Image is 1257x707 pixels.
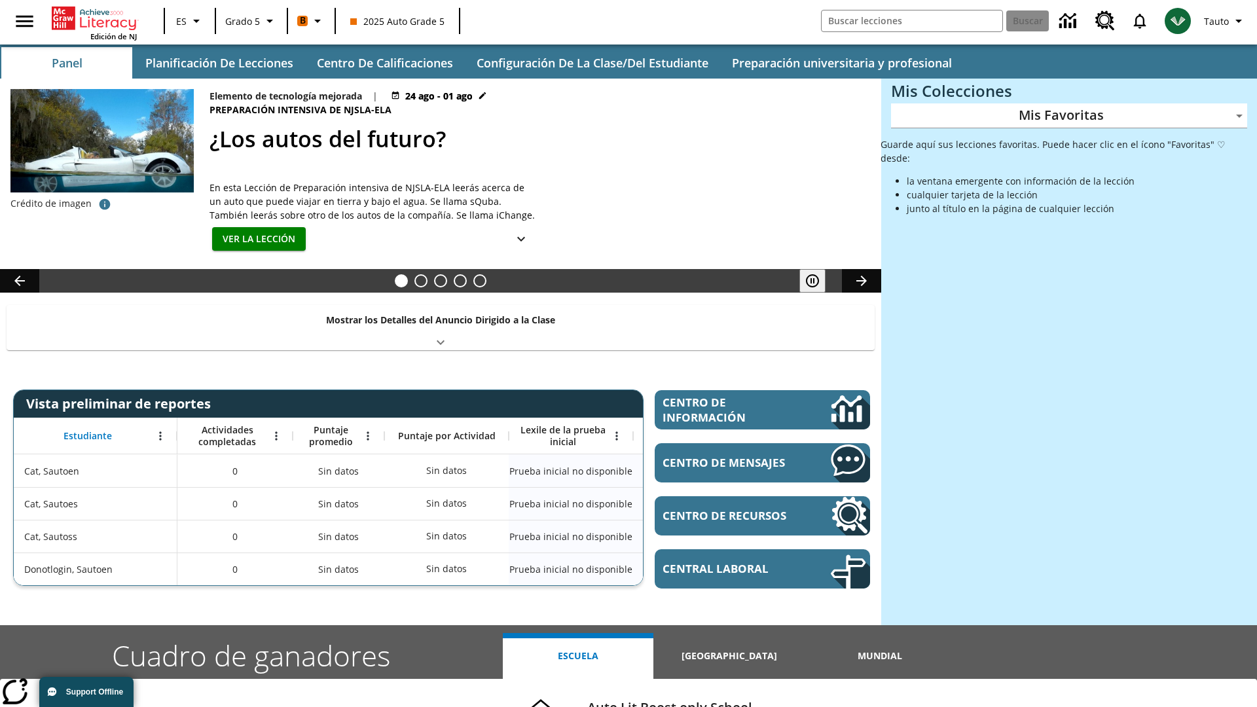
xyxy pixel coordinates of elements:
[39,677,134,707] button: Support Offline
[1204,14,1229,28] span: Tauto
[420,556,473,582] div: Sin datos, Donotlogin, Sautoen
[209,122,865,156] h2: ¿Los autos del futuro?
[907,188,1247,202] li: cualquier tarjeta de la lección
[1,47,132,79] button: Panel
[312,556,365,583] span: Sin datos
[907,202,1247,215] li: junto al título en la página de cualquier lección
[312,523,365,550] span: Sin datos
[350,14,445,28] span: 2025 Auto Grade 5
[509,497,632,511] span: Prueba inicial no disponible, Cat, Sautoes
[454,274,467,287] button: Diapositiva 4 Marcar la diferencia para el planeta
[373,89,378,103] span: |
[655,390,870,429] a: Centro de información
[503,633,653,679] button: Escuela
[232,464,238,478] span: 0
[633,454,757,487] div: Sin datos, Cat, Sautoen
[312,490,365,517] span: Sin datos
[1199,9,1252,33] button: Perfil/Configuración
[299,424,362,448] span: Puntaje promedio
[663,455,792,470] span: Centro de mensajes
[10,89,194,213] img: Un automóvil de alta tecnología flotando en el agua.
[24,562,113,576] span: Donotlogin, Sautoen
[420,490,473,517] div: Sin datos, Cat, Sautoes
[388,89,490,103] button: 24 ago - 01 ago Elegir fechas
[177,454,293,487] div: 0, Cat, Sautoen
[209,103,394,117] span: Preparación intensiva de NJSLA-ELA
[1087,3,1123,39] a: Centro de recursos, Se abrirá en una pestaña nueva.
[799,269,826,293] button: Pausar
[24,464,79,478] span: Cat, Sautoen
[24,530,77,543] span: Cat, Sautoss
[405,89,473,103] span: 24 ago - 01 ago
[10,197,92,210] p: Crédito de imagen
[420,523,473,549] div: Sin datos, Cat, Sautoss
[7,305,875,350] div: Mostrar los Detalles del Anuncio Dirigido a la Clase
[52,5,137,31] a: Portada
[293,553,384,585] div: Sin datos, Donotlogin, Sautoen
[26,395,217,412] span: Vista preliminar de reportes
[633,553,757,585] div: Sin datos, Donotlogin, Sautoen
[842,269,881,293] button: Carrusel de lecciones, seguir
[52,4,137,41] div: Portada
[395,274,408,287] button: Diapositiva 1 ¿Los autos del futuro?
[66,687,123,697] span: Support Offline
[655,443,870,482] a: Centro de mensajes
[434,274,447,287] button: Diapositiva 3 Una idea, mucho trabajo
[184,424,270,448] span: Actividades completadas
[891,82,1247,100] h3: Mis Colecciones
[232,530,238,543] span: 0
[907,174,1247,188] li: la ventana emergente con información de la lección
[209,181,537,222] div: En esta Lección de Preparación intensiva de NJSLA-ELA leerás acerca de un auto que puede viajar e...
[64,430,112,442] span: Estudiante
[663,395,786,425] span: Centro de información
[293,487,384,520] div: Sin datos, Cat, Sautoes
[177,520,293,553] div: 0, Cat, Sautoss
[633,487,757,520] div: Sin datos, Cat, Sautoes
[607,426,627,446] button: Abrir menú
[398,430,496,442] span: Puntaje por Actividad
[509,530,632,543] span: Prueba inicial no disponible, Cat, Sautoss
[653,633,804,679] button: [GEOGRAPHIC_DATA]
[24,497,78,511] span: Cat, Sautoes
[1123,4,1157,38] a: Notificaciones
[633,520,757,553] div: Sin datos, Cat, Sautoss
[508,227,534,251] button: Ver más
[293,520,384,553] div: Sin datos, Cat, Sautoss
[90,31,137,41] span: Edición de NJ
[5,2,44,41] button: Abrir el menú lateral
[509,464,632,478] span: Prueba inicial no disponible, Cat, Sautoen
[220,9,283,33] button: Grado: Grado 5, Elige un grado
[655,496,870,535] a: Centro de recursos, Se abrirá en una pestaña nueva.
[663,561,792,576] span: Central laboral
[663,508,792,523] span: Centro de recursos
[177,487,293,520] div: 0, Cat, Sautoes
[1051,3,1087,39] a: Centro de información
[805,633,955,679] button: Mundial
[266,426,286,446] button: Abrir menú
[92,192,118,216] button: Crédito de foto: AP
[1165,8,1191,34] img: avatar image
[799,269,839,293] div: Pausar
[414,274,428,287] button: Diapositiva 2 ¿Cuál es la gran idea?
[232,562,238,576] span: 0
[1157,4,1199,38] button: Escoja un nuevo avatar
[473,274,486,287] button: Diapositiva 5 El sueño de los animales
[292,9,331,33] button: Boost El color de la clase es anaranjado. Cambiar el color de la clase.
[655,549,870,589] a: Central laboral
[509,562,632,576] span: Prueba inicial no disponible, Donotlogin, Sautoen
[209,89,362,103] p: Elemento de tecnología mejorada
[312,458,365,484] span: Sin datos
[169,9,211,33] button: Lenguaje: ES, Selecciona un idioma
[881,137,1247,165] p: Guarde aquí sus lecciones favoritas. Puede hacer clic en el ícono "Favoritas" ♡ desde:
[177,553,293,585] div: 0, Donotlogin, Sautoen
[721,47,962,79] button: Preparación universitaria y profesional
[891,103,1247,128] div: Mis Favoritas
[232,497,238,511] span: 0
[358,426,378,446] button: Abrir menú
[822,10,1002,31] input: Buscar campo
[306,47,464,79] button: Centro de calificaciones
[420,458,473,484] div: Sin datos, Cat, Sautoen
[515,424,611,448] span: Lexile de la prueba inicial
[135,47,304,79] button: Planificación de lecciones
